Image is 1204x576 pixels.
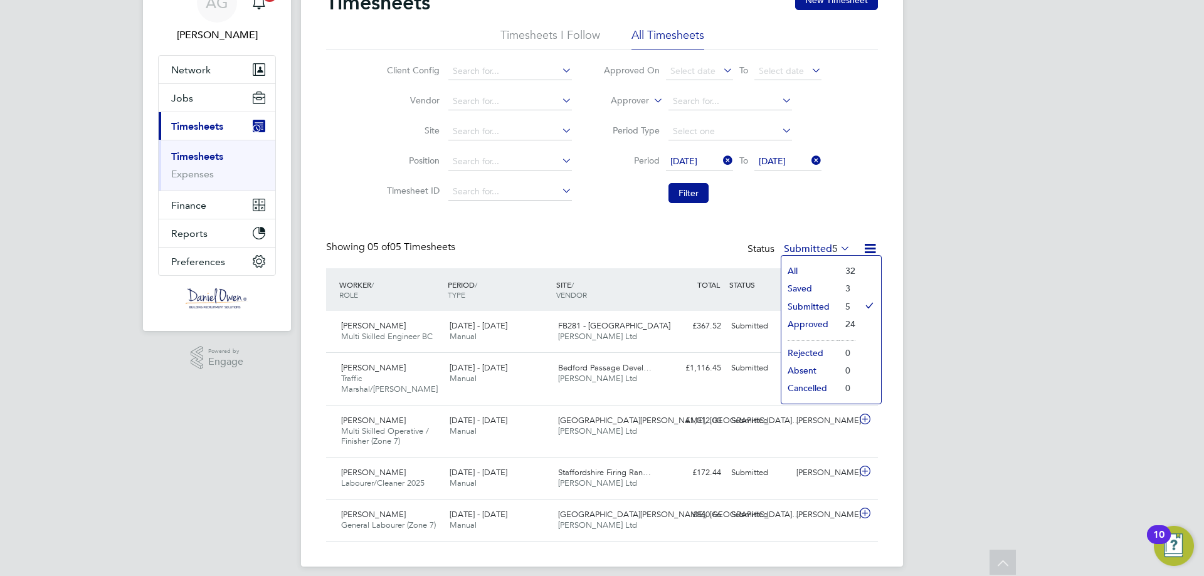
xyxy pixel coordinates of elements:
div: Submitted [726,411,791,431]
li: All Timesheets [631,28,704,50]
span: [PERSON_NAME] Ltd [558,373,637,384]
span: [DATE] - [DATE] [450,320,507,331]
label: Vendor [383,95,440,106]
li: All [781,262,839,280]
span: 05 of [367,241,390,253]
span: Multi Skilled Operative / Finisher (Zone 7) [341,426,429,447]
div: Showing [326,241,458,254]
input: Select one [668,123,792,140]
span: Manual [450,331,477,342]
a: Expenses [171,168,214,180]
span: Multi Skilled Engineer BC [341,331,433,342]
span: [PERSON_NAME] [341,415,406,426]
span: / [475,280,477,290]
button: Preferences [159,248,275,275]
div: Status [747,241,853,258]
li: Absent [781,362,839,379]
a: Powered byEngage [191,346,244,370]
button: Open Resource Center, 10 new notifications [1154,526,1194,566]
span: [PERSON_NAME] Ltd [558,426,637,436]
div: £1,012.00 [661,411,726,431]
span: 5 [832,243,838,255]
span: Manual [450,373,477,384]
a: Timesheets [171,150,223,162]
label: Approver [593,95,649,107]
input: Search for... [448,183,572,201]
button: Jobs [159,84,275,112]
span: Labourer/Cleaner 2025 [341,478,425,488]
span: Timesheets [171,120,223,132]
span: Traffic Marshal/[PERSON_NAME] [341,373,438,394]
li: 3 [839,280,855,297]
label: Period Type [603,125,660,136]
div: Submitted [726,316,791,337]
li: Cancelled [781,379,839,397]
div: Submitted [726,505,791,525]
li: 5 [839,298,855,315]
li: 0 [839,379,855,397]
span: [PERSON_NAME] [341,509,406,520]
div: SITE [553,273,662,306]
div: [PERSON_NAME] [791,463,857,483]
label: Approved On [603,65,660,76]
li: 32 [839,262,855,280]
span: Select date [670,65,716,76]
span: TYPE [448,290,465,300]
div: Submitted [726,463,791,483]
label: Site [383,125,440,136]
div: 10 [1153,535,1164,551]
span: / [571,280,574,290]
span: Network [171,64,211,76]
button: Reports [159,219,275,247]
label: Client Config [383,65,440,76]
span: Bedford Passage Devel… [558,362,652,373]
div: [PERSON_NAME] [791,505,857,525]
li: 24 [839,315,855,333]
img: danielowen-logo-retina.png [186,288,248,308]
input: Search for... [448,123,572,140]
label: Timesheet ID [383,185,440,196]
span: [PERSON_NAME] [341,362,406,373]
span: / [371,280,374,290]
span: To [736,62,752,78]
span: Jobs [171,92,193,104]
li: 0 [839,362,855,379]
span: Staffordshire Firing Ran… [558,467,651,478]
div: PERIOD [445,273,553,306]
span: Amy Garcia [158,28,276,43]
span: Powered by [208,346,243,357]
div: Timesheets [159,140,275,191]
li: Submitted [781,298,839,315]
input: Search for... [668,93,792,110]
span: Manual [450,478,477,488]
span: [PERSON_NAME] Ltd [558,478,637,488]
input: Search for... [448,63,572,80]
button: Network [159,56,275,83]
span: [PERSON_NAME] Ltd [558,520,637,530]
label: Submitted [784,243,850,255]
span: [PERSON_NAME] [341,467,406,478]
span: 05 Timesheets [367,241,455,253]
span: VENDOR [556,290,587,300]
span: FB281 - [GEOGRAPHIC_DATA] [558,320,670,331]
li: Rejected [781,344,839,362]
div: Submitted [726,358,791,379]
span: Finance [171,199,206,211]
span: [DATE] [670,155,697,167]
button: Finance [159,191,275,219]
button: Filter [668,183,709,203]
div: £860.66 [661,505,726,525]
a: Go to home page [158,288,276,308]
span: [DATE] - [DATE] [450,362,507,373]
span: [DATE] - [DATE] [450,467,507,478]
li: 0 [839,344,855,362]
span: To [736,152,752,169]
span: [DATE] [759,155,786,167]
label: Period [603,155,660,166]
label: Position [383,155,440,166]
li: Approved [781,315,839,333]
span: [DATE] - [DATE] [450,509,507,520]
span: [GEOGRAPHIC_DATA][PERSON_NAME], [GEOGRAPHIC_DATA]… [558,509,800,520]
div: £1,116.45 [661,358,726,379]
div: £367.52 [661,316,726,337]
